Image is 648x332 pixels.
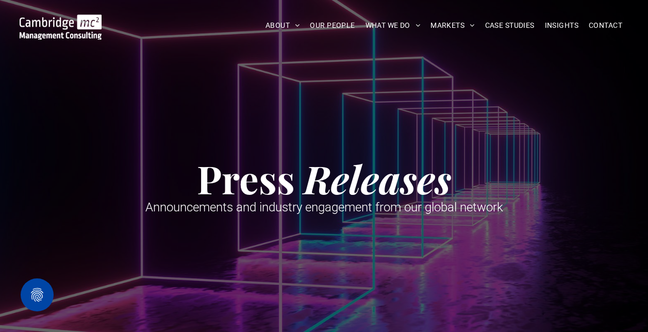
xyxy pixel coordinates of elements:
span: Announcements and industry engagement from our global network [145,200,503,214]
a: Your Business Transformed | Cambridge Management Consulting [20,16,102,27]
a: MARKETS [425,18,479,34]
strong: Press [197,153,295,204]
a: CASE STUDIES [480,18,540,34]
a: ABOUT [260,18,305,34]
a: OUR PEOPLE [305,18,360,34]
a: WHAT WE DO [360,18,426,34]
img: Go to Homepage [20,14,102,40]
a: CONTACT [584,18,627,34]
a: INSIGHTS [540,18,584,34]
strong: Releases [304,153,452,204]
